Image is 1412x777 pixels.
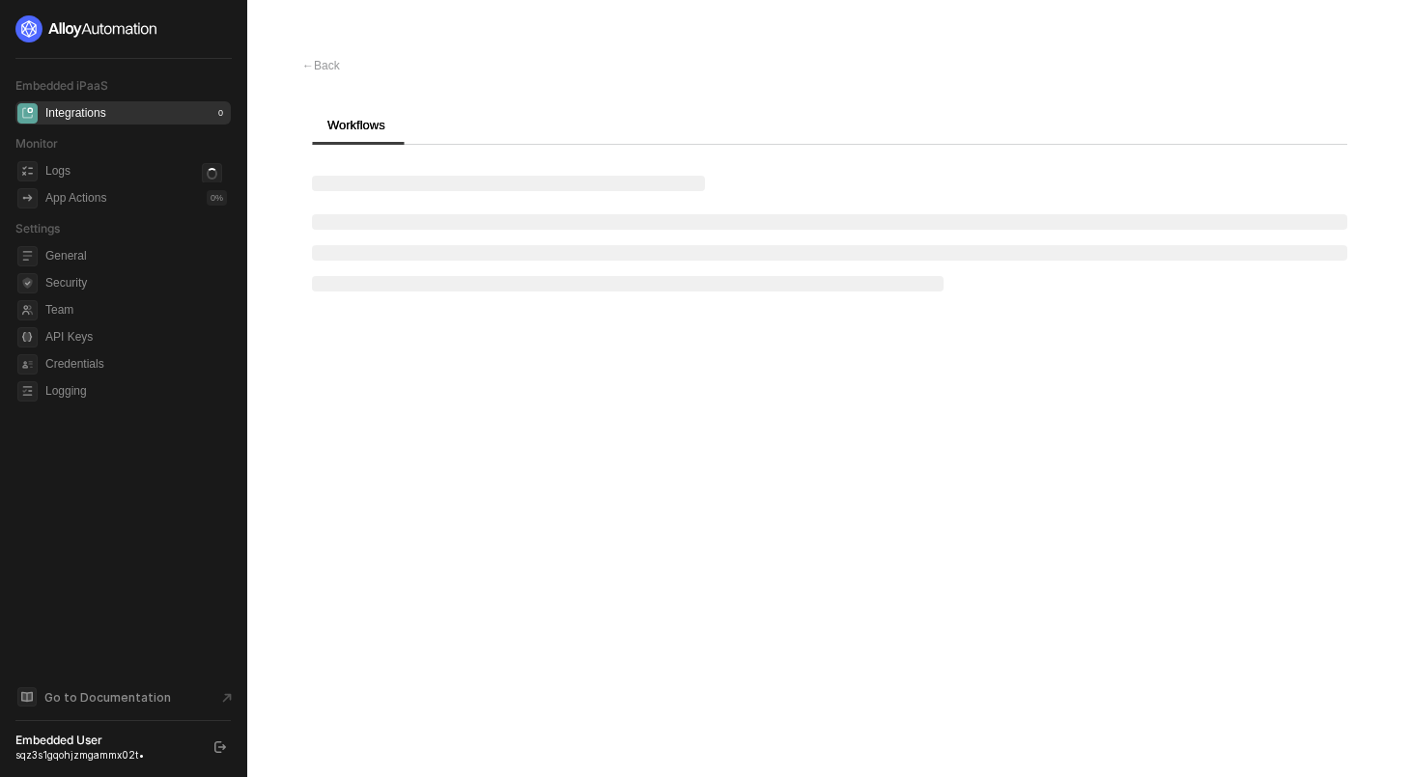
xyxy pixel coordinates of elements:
span: general [17,246,38,266]
span: security [17,273,38,293]
span: documentation [17,687,37,707]
span: General [45,244,227,267]
span: API Keys [45,325,227,348]
span: Security [45,271,227,294]
div: 0 % [207,190,227,206]
span: api-key [17,327,38,347]
div: App Actions [45,190,106,207]
a: logo [15,15,231,42]
div: sqz3s1gqohjzmgammx02t • [15,748,197,762]
span: logging [17,381,38,402]
div: Logs [45,163,71,180]
span: icon-logs [17,161,38,181]
img: logo [15,15,158,42]
span: Workflows [327,118,385,132]
div: Integrations [45,105,106,122]
span: credentials [17,354,38,375]
span: Go to Documentation [44,689,171,706]
span: team [17,300,38,320]
span: Monitor [15,136,58,151]
span: logout [214,741,226,753]
div: Embedded User [15,733,197,748]
span: document-arrow [217,688,237,708]
div: Back [302,58,340,74]
span: icon-loader [202,163,222,183]
span: Team [45,298,227,321]
a: Knowledge Base [15,685,232,708]
span: icon-app-actions [17,188,38,208]
span: Credentials [45,352,227,375]
span: ← [302,59,314,72]
div: 0 [214,105,227,121]
span: integrations [17,103,38,124]
span: Logging [45,379,227,402]
span: Embedded iPaaS [15,78,108,93]
span: Settings [15,221,60,236]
